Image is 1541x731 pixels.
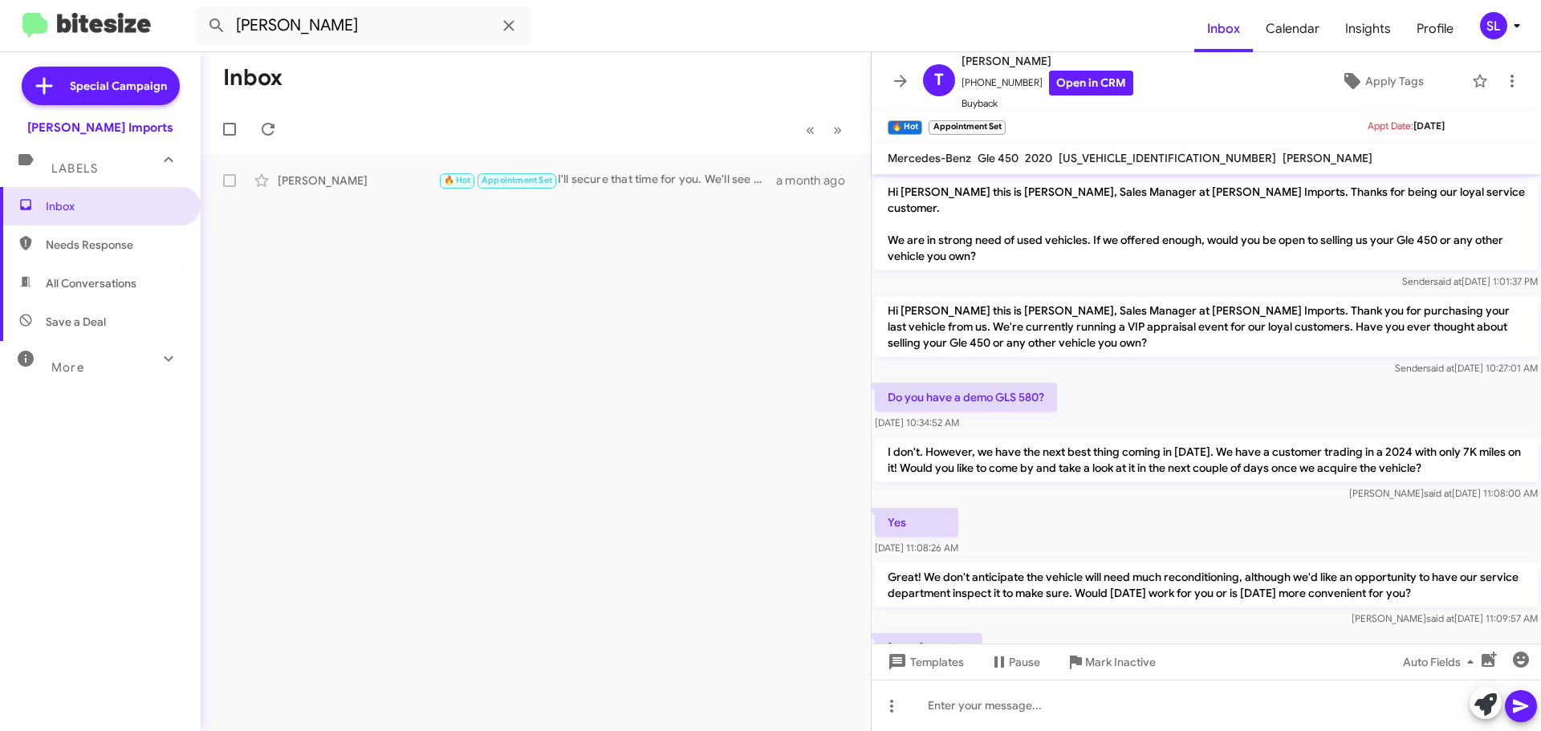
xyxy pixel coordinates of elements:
[875,508,958,537] p: Yes
[833,120,842,140] span: »
[194,6,531,45] input: Search
[962,95,1133,112] span: Buyback
[438,171,776,189] div: I'll secure that time for you. We'll see you [DATE] morning! Thank you.
[875,383,1057,412] p: Do you have a demo GLS 580?
[1085,648,1156,676] span: Mark Inactive
[1433,275,1462,287] span: said at
[482,175,552,185] span: Appointment Set
[1009,648,1040,676] span: Pause
[1025,151,1052,165] span: 2020
[977,648,1053,676] button: Pause
[1466,12,1523,39] button: SL
[797,113,852,146] nav: Page navigation example
[888,151,971,165] span: Mercedes-Benz
[796,113,824,146] button: Previous
[806,120,815,140] span: «
[1368,120,1413,132] span: Appt Date:
[962,71,1133,95] span: [PHONE_NUMBER]
[929,120,1005,135] small: Appointment Set
[875,416,959,428] span: [DATE] 10:34:52 AM
[875,542,958,554] span: [DATE] 11:08:26 AM
[875,562,1538,607] p: Great! We don't anticipate the vehicle will need much reconditioning, although we'd like an oppor...
[1194,6,1253,52] a: Inbox
[1424,487,1452,499] span: said at
[1480,12,1507,39] div: SL
[875,437,1538,482] p: I don't. However, we have the next best thing coming in [DATE]. We have a customer trading in a 2...
[1365,67,1424,95] span: Apply Tags
[278,173,438,189] div: [PERSON_NAME]
[1059,151,1276,165] span: [US_VEHICLE_IDENTIFICATION_NUMBER]
[1395,362,1538,374] span: Sender [DATE] 10:27:01 AM
[444,175,471,185] span: 🔥 Hot
[1426,362,1454,374] span: said at
[1426,612,1454,624] span: said at
[1332,6,1404,52] a: Insights
[46,237,182,253] span: Needs Response
[46,314,106,330] span: Save a Deal
[70,78,167,94] span: Special Campaign
[1053,648,1169,676] button: Mark Inactive
[823,113,852,146] button: Next
[51,161,98,176] span: Labels
[1390,648,1493,676] button: Auto Fields
[884,648,964,676] span: Templates
[875,177,1538,270] p: Hi [PERSON_NAME] this is [PERSON_NAME], Sales Manager at [PERSON_NAME] Imports. Thanks for being ...
[875,296,1538,357] p: Hi [PERSON_NAME] this is [PERSON_NAME], Sales Manager at [PERSON_NAME] Imports. Thank you for pur...
[776,173,858,189] div: a month ago
[934,67,944,93] span: T
[223,65,283,91] h1: Inbox
[1352,612,1538,624] span: [PERSON_NAME] [DATE] 11:09:57 AM
[962,51,1133,71] span: [PERSON_NAME]
[1404,6,1466,52] a: Profile
[978,151,1019,165] span: Gle 450
[46,198,182,214] span: Inbox
[27,120,173,136] div: [PERSON_NAME] Imports
[1049,71,1133,95] a: Open in CRM
[872,648,977,676] button: Templates
[1283,151,1372,165] span: [PERSON_NAME]
[22,67,180,105] a: Special Campaign
[1253,6,1332,52] a: Calendar
[875,633,982,662] p: [DATE] morning
[1349,487,1538,499] span: [PERSON_NAME] [DATE] 11:08:00 AM
[888,120,922,135] small: 🔥 Hot
[46,275,136,291] span: All Conversations
[51,360,84,375] span: More
[1403,648,1480,676] span: Auto Fields
[1299,67,1464,95] button: Apply Tags
[1413,120,1445,132] span: [DATE]
[1402,275,1538,287] span: Sender [DATE] 1:01:37 PM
